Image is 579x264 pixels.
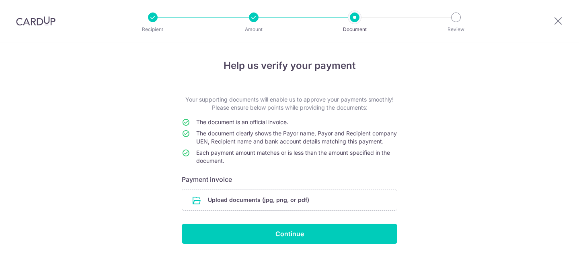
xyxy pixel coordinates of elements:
[182,175,397,184] h6: Payment invoice
[182,224,397,244] input: Continue
[196,149,390,164] span: Each payment amount matches or is less than the amount specified in the document.
[182,189,397,211] div: Upload documents (jpg, png, or pdf)
[426,25,486,33] p: Review
[16,16,55,26] img: CardUp
[123,25,183,33] p: Recipient
[182,96,397,112] p: Your supporting documents will enable us to approve your payments smoothly! Please ensure below p...
[196,130,397,145] span: The document clearly shows the Payor name, Payor and Recipient company UEN, Recipient name and ba...
[196,118,288,125] span: The document is an official invoice.
[182,58,397,73] h4: Help us verify your payment
[224,25,283,33] p: Amount
[325,25,384,33] p: Document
